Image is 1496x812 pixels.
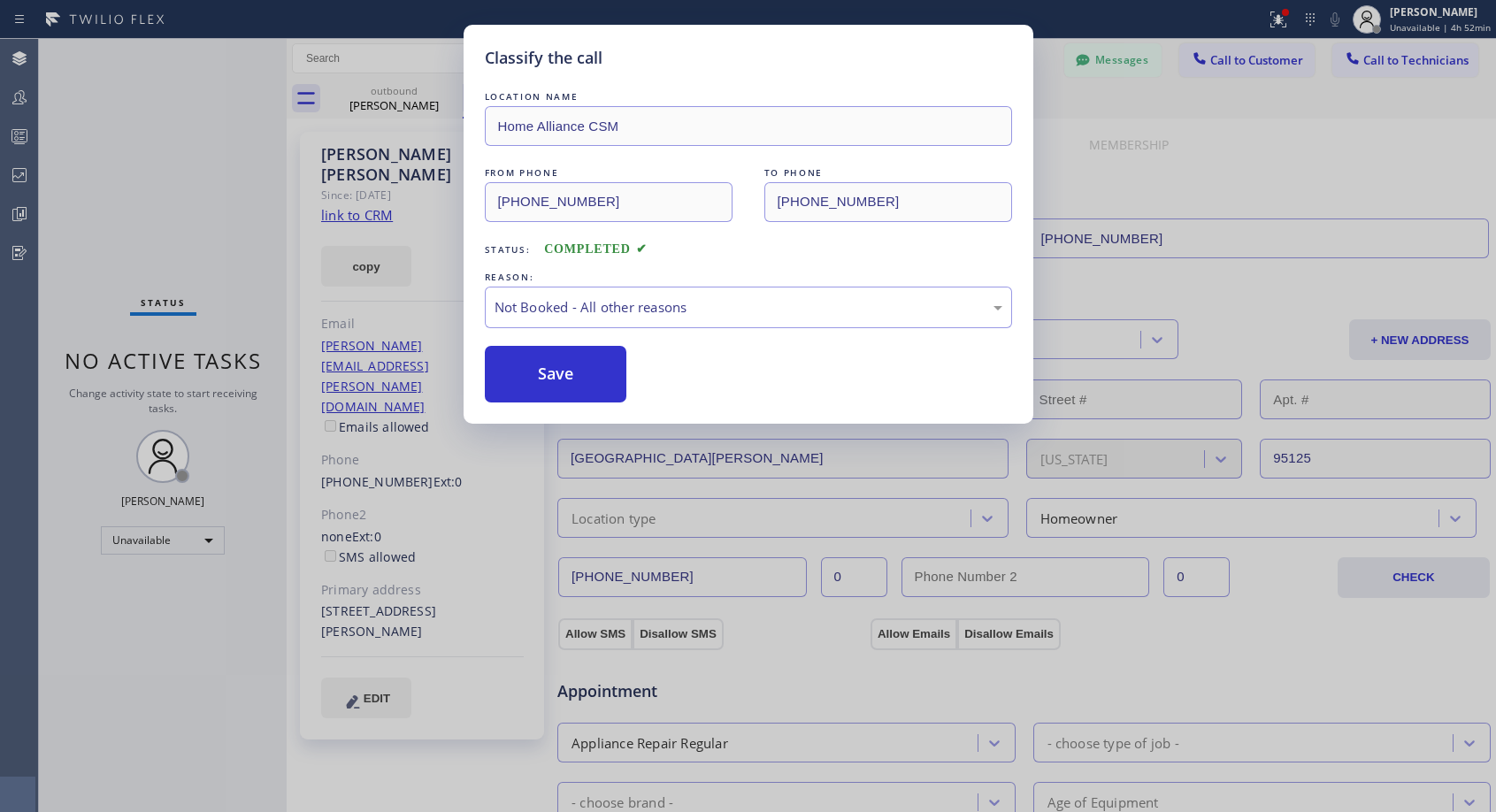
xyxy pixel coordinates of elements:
input: From phone [485,182,733,222]
div: TO PHONE [764,164,1012,182]
span: Status: [485,243,531,256]
input: To phone [764,182,1012,222]
div: LOCATION NAME [485,88,1012,106]
span: COMPLETED [544,242,647,256]
div: Not Booked - All other reasons [495,297,1002,318]
h5: Classify the call [485,46,602,70]
div: FROM PHONE [485,164,733,182]
div: REASON: [485,268,1012,287]
button: Save [485,346,627,402]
